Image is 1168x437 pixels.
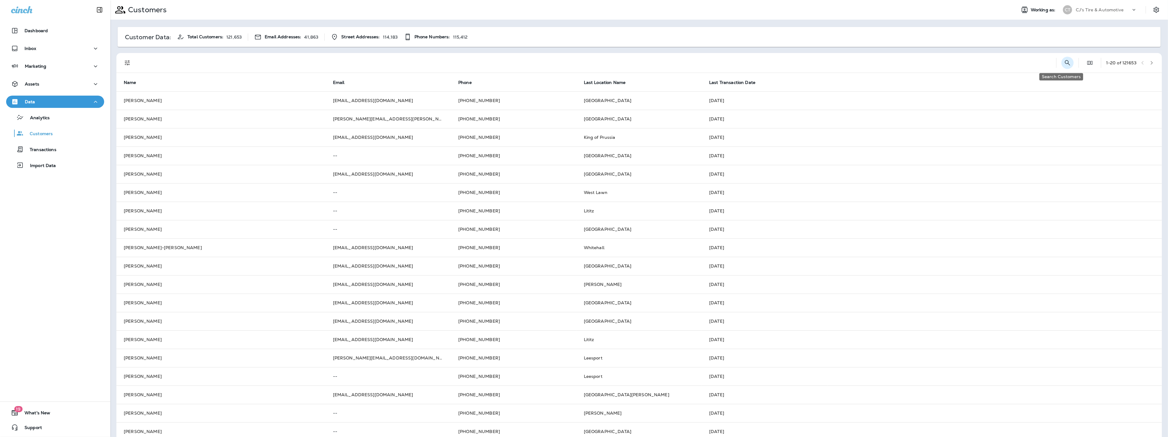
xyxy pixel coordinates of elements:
[116,275,326,294] td: [PERSON_NAME]
[584,226,631,232] span: [GEOGRAPHIC_DATA]
[116,110,326,128] td: [PERSON_NAME]
[18,425,42,432] span: Support
[1061,57,1074,69] button: Search Customers
[451,146,576,165] td: [PHONE_NUMBER]
[265,34,301,40] span: Email Addresses:
[333,208,444,213] p: --
[6,96,104,108] button: Data
[116,349,326,367] td: [PERSON_NAME]
[126,5,167,14] p: Customers
[326,165,451,183] td: [EMAIL_ADDRESS][DOMAIN_NAME]
[458,80,480,85] span: Phone
[702,128,1162,146] td: [DATE]
[702,91,1162,110] td: [DATE]
[326,275,451,294] td: [EMAIL_ADDRESS][DOMAIN_NAME]
[326,257,451,275] td: [EMAIL_ADDRESS][DOMAIN_NAME]
[91,4,108,16] button: Collapse Sidebar
[451,91,576,110] td: [PHONE_NUMBER]
[116,330,326,349] td: [PERSON_NAME]
[333,429,444,434] p: --
[584,80,634,85] span: Last Location Name
[702,165,1162,183] td: [DATE]
[451,312,576,330] td: [PHONE_NUMBER]
[116,312,326,330] td: [PERSON_NAME]
[702,367,1162,386] td: [DATE]
[116,165,326,183] td: [PERSON_NAME]
[6,42,104,55] button: Inbox
[702,294,1162,312] td: [DATE]
[702,220,1162,238] td: [DATE]
[116,146,326,165] td: [PERSON_NAME]
[1031,7,1057,13] span: Working as:
[451,275,576,294] td: [PHONE_NUMBER]
[584,355,603,361] span: Leesport
[116,91,326,110] td: [PERSON_NAME]
[1151,4,1162,15] button: Settings
[333,80,345,85] span: Email
[326,128,451,146] td: [EMAIL_ADDRESS][DOMAIN_NAME]
[584,300,631,306] span: [GEOGRAPHIC_DATA]
[414,34,450,40] span: Phone Numbers:
[451,238,576,257] td: [PHONE_NUMBER]
[326,238,451,257] td: [EMAIL_ADDRESS][DOMAIN_NAME]
[6,60,104,72] button: Marketing
[333,153,444,158] p: --
[702,257,1162,275] td: [DATE]
[451,257,576,275] td: [PHONE_NUMBER]
[584,318,631,324] span: [GEOGRAPHIC_DATA]
[702,312,1162,330] td: [DATE]
[584,282,622,287] span: [PERSON_NAME]
[116,202,326,220] td: [PERSON_NAME]
[326,330,451,349] td: [EMAIL_ADDRESS][DOMAIN_NAME]
[116,404,326,422] td: [PERSON_NAME]
[702,349,1162,367] td: [DATE]
[1084,57,1096,69] button: Edit Fields
[451,165,576,183] td: [PHONE_NUMBER]
[702,202,1162,220] td: [DATE]
[709,80,755,85] span: Last Transaction Date
[584,116,631,122] span: [GEOGRAPHIC_DATA]
[24,147,56,153] p: Transactions
[702,330,1162,349] td: [DATE]
[584,98,631,103] span: [GEOGRAPHIC_DATA]
[383,35,398,40] p: 114,183
[1039,73,1083,80] div: Search Customers
[333,190,444,195] p: --
[333,227,444,232] p: --
[326,91,451,110] td: [EMAIL_ADDRESS][DOMAIN_NAME]
[451,330,576,349] td: [PHONE_NUMBER]
[333,80,353,85] span: Email
[25,46,36,51] p: Inbox
[116,220,326,238] td: [PERSON_NAME]
[584,153,631,158] span: [GEOGRAPHIC_DATA]
[451,202,576,220] td: [PHONE_NUMBER]
[584,80,626,85] span: Last Location Name
[1063,5,1072,14] div: CT
[116,367,326,386] td: [PERSON_NAME]
[458,80,472,85] span: Phone
[25,64,46,69] p: Marketing
[326,349,451,367] td: [PERSON_NAME][EMAIL_ADDRESS][DOMAIN_NAME]
[116,183,326,202] td: [PERSON_NAME]
[6,127,104,140] button: Customers
[116,386,326,404] td: [PERSON_NAME]
[702,146,1162,165] td: [DATE]
[702,275,1162,294] td: [DATE]
[125,35,171,40] p: Customer Data:
[25,28,48,33] p: Dashboard
[451,367,576,386] td: [PHONE_NUMBER]
[14,406,22,412] span: 19
[304,35,318,40] p: 41,863
[584,208,594,214] span: Lititz
[451,294,576,312] td: [PHONE_NUMBER]
[584,171,631,177] span: [GEOGRAPHIC_DATA]
[116,128,326,146] td: [PERSON_NAME]
[1076,7,1124,12] p: CJ's Tire & Automotive
[226,35,242,40] p: 121,653
[702,404,1162,422] td: [DATE]
[116,294,326,312] td: [PERSON_NAME]
[326,386,451,404] td: [EMAIL_ADDRESS][DOMAIN_NAME]
[702,238,1162,257] td: [DATE]
[451,220,576,238] td: [PHONE_NUMBER]
[702,110,1162,128] td: [DATE]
